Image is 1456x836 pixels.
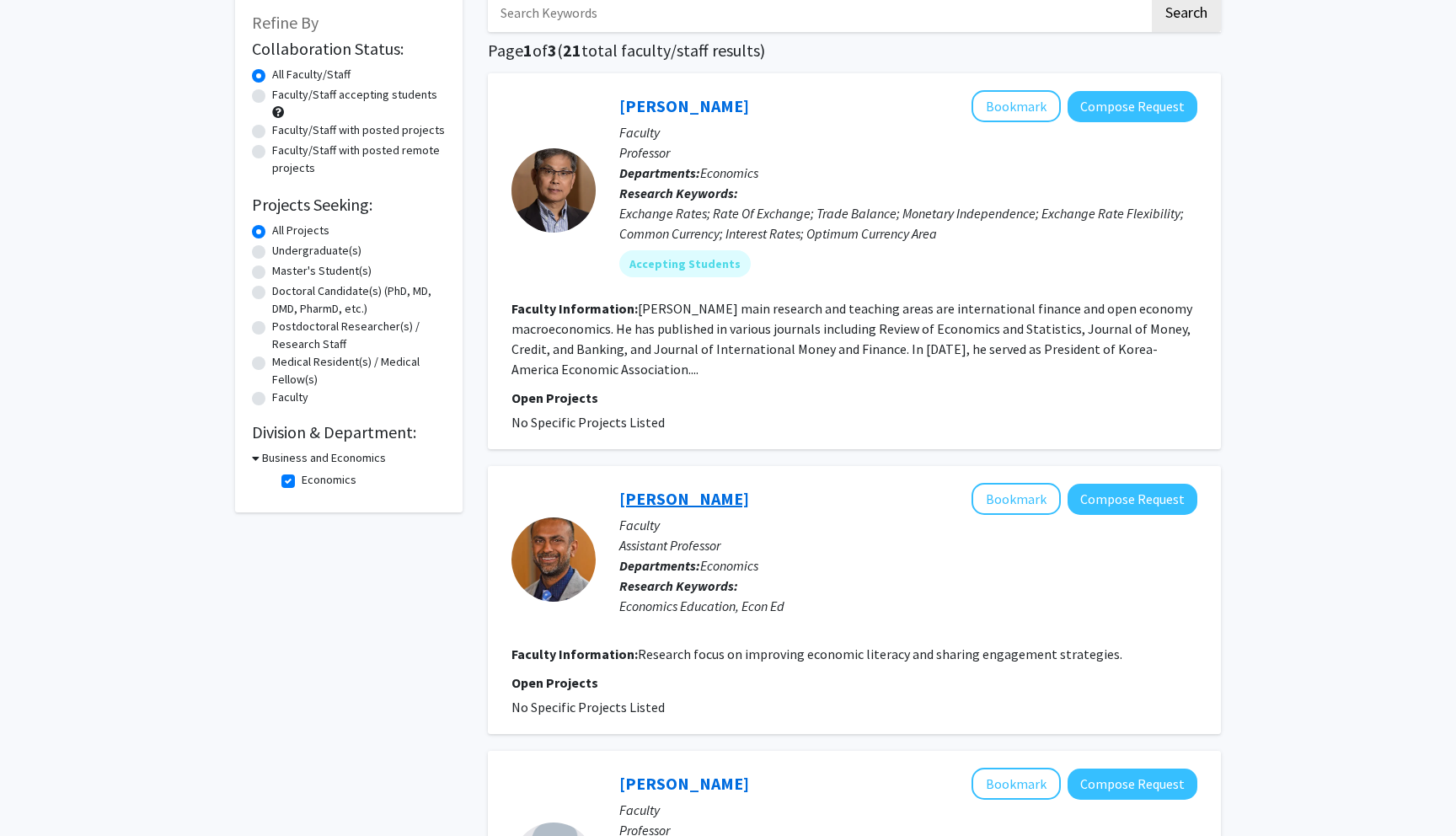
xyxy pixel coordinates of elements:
[548,40,557,61] span: 3
[262,449,386,467] h3: Business and Economics
[563,40,581,61] span: 21
[511,388,1197,408] p: Open Projects
[619,95,749,116] a: [PERSON_NAME]
[511,300,638,317] b: Faculty Information:
[252,195,446,215] h2: Projects Seeking:
[972,90,1061,122] button: Add Yoonbai Kim to Bookmarks
[972,768,1061,800] button: Add Aaron Yelowitz to Bookmarks
[272,389,308,406] label: Faculty
[638,646,1122,662] fg-read-more: Research focus on improving economic literacy and sharing engagement strategies.
[272,121,445,139] label: Faculty/Staff with posted projects
[272,142,446,177] label: Faculty/Staff with posted remote projects
[619,164,700,181] b: Departments:
[619,488,749,509] a: [PERSON_NAME]
[972,483,1061,515] button: Add Darshak Patel to Bookmarks
[619,515,1197,535] p: Faculty
[272,282,446,318] label: Doctoral Candidate(s) (PhD, MD, DMD, PharmD, etc.)
[700,557,758,574] span: Economics
[511,646,638,662] b: Faculty Information:
[511,300,1192,378] fg-read-more: [PERSON_NAME] main research and teaching areas are international finance and open economy macroec...
[619,557,700,574] b: Departments:
[272,66,351,83] label: All Faculty/Staff
[619,535,1197,555] p: Assistant Professor
[272,353,446,389] label: Medical Resident(s) / Medical Fellow(s)
[1068,91,1197,122] button: Compose Request to Yoonbai Kim
[252,39,446,59] h2: Collaboration Status:
[1068,769,1197,800] button: Compose Request to Aaron Yelowitz
[488,40,1221,61] h1: Page of ( total faculty/staff results)
[619,596,1197,616] div: Economics Education, Econ Ed
[272,262,372,280] label: Master's Student(s)
[272,318,446,353] label: Postdoctoral Researcher(s) / Research Staff
[619,142,1197,163] p: Professor
[619,773,749,794] a: [PERSON_NAME]
[302,471,356,489] label: Economics
[619,203,1197,244] div: Exchange Rates; Rate Of Exchange; Trade Balance; Monetary Independence; Exchange Rate Flexibility...
[619,185,738,201] b: Research Keywords:
[511,414,665,431] span: No Specific Projects Listed
[619,800,1197,820] p: Faculty
[13,760,72,823] iframe: Chat
[272,222,329,239] label: All Projects
[619,577,738,594] b: Research Keywords:
[511,673,1197,693] p: Open Projects
[619,250,751,277] mat-chip: Accepting Students
[1068,484,1197,515] button: Compose Request to Darshak Patel
[272,86,437,104] label: Faculty/Staff accepting students
[619,122,1197,142] p: Faculty
[700,164,758,181] span: Economics
[272,242,361,260] label: Undergraduate(s)
[252,422,446,442] h2: Division & Department:
[511,699,665,715] span: No Specific Projects Listed
[523,40,533,61] span: 1
[252,12,318,33] span: Refine By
